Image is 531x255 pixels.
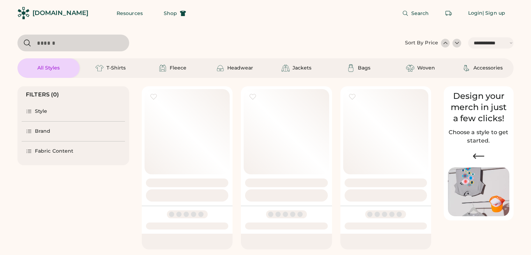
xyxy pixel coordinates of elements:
img: Bags Icon [347,64,355,72]
button: Resources [108,6,151,20]
img: Woven Icon [406,64,414,72]
div: Woven [417,65,435,72]
div: Headwear [227,65,253,72]
div: Design your merch in just a few clicks! [448,90,509,124]
div: Login [468,10,483,17]
div: Style [35,108,47,115]
img: Jackets Icon [281,64,290,72]
div: | Sign up [482,10,505,17]
img: Headwear Icon [216,64,224,72]
div: Bags [358,65,370,72]
div: [DOMAIN_NAME] [32,9,88,17]
div: All Styles [37,65,60,72]
div: Fleece [170,65,186,72]
img: Accessories Icon [462,64,471,72]
button: Search [394,6,437,20]
div: Jackets [293,65,311,72]
span: Shop [164,11,177,16]
div: T-Shirts [106,65,126,72]
div: Brand [35,128,51,135]
div: Accessories [473,65,503,72]
button: Shop [155,6,194,20]
span: Search [411,11,429,16]
div: Sort By Price [405,39,438,46]
img: Rendered Logo - Screens [17,7,30,19]
div: Fabric Content [35,148,73,155]
div: FILTERS (0) [26,90,59,99]
img: Image of Lisa Congdon Eye Print on T-Shirt and Hat [448,167,509,217]
img: T-Shirts Icon [95,64,104,72]
button: Retrieve an order [442,6,456,20]
img: Fleece Icon [158,64,167,72]
h2: Choose a style to get started. [448,128,509,145]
